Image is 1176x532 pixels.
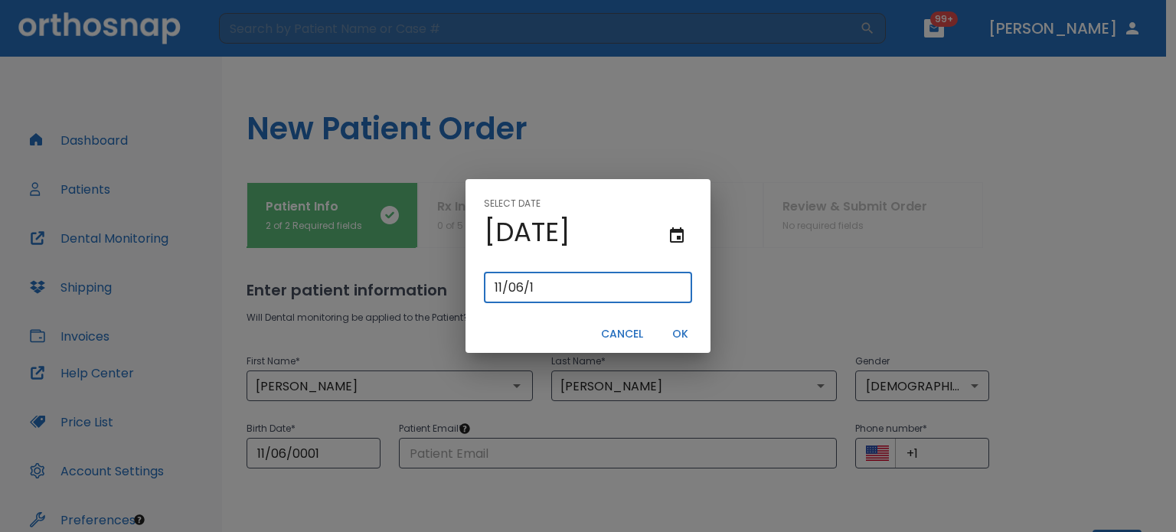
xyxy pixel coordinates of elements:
[661,220,692,251] button: text input view is open, go to calendar view
[484,191,541,216] span: Select date
[655,321,704,347] button: OK
[484,216,570,248] h4: [DATE]
[484,273,692,303] input: mm/dd/yyyy
[595,321,649,347] button: Cancel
